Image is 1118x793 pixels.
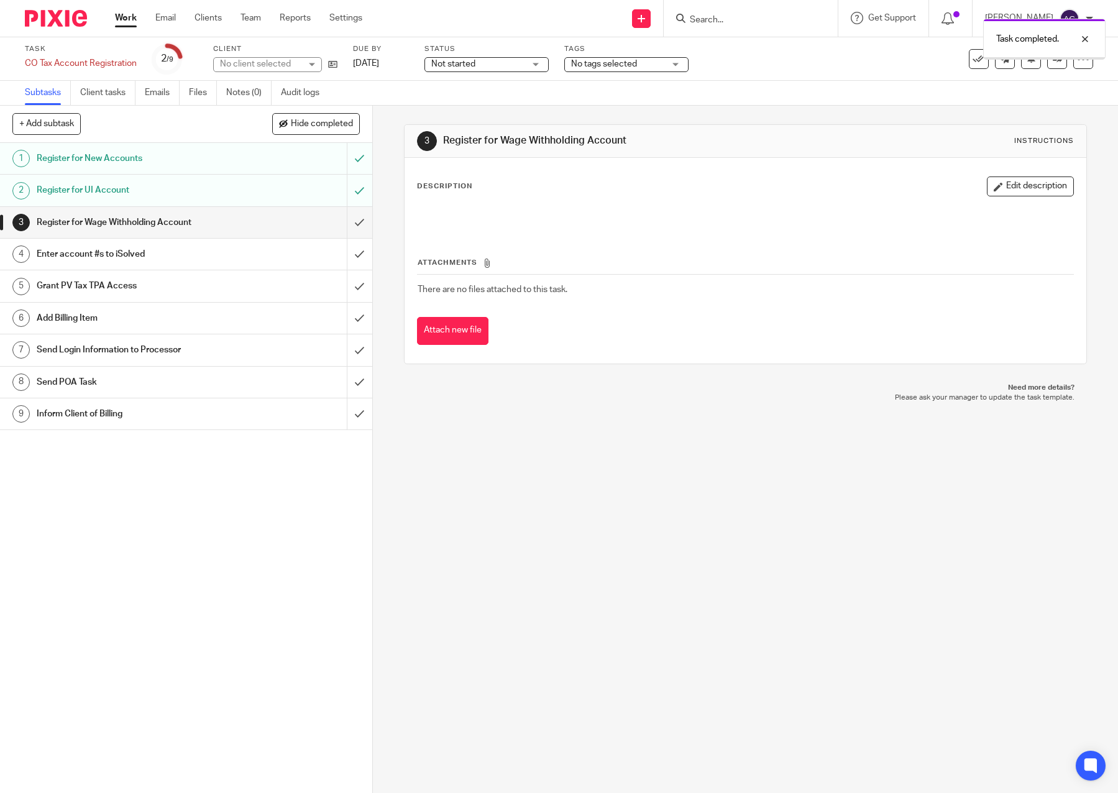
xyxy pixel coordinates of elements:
[155,12,176,24] a: Email
[353,44,409,54] label: Due by
[12,309,30,327] div: 6
[417,181,472,191] p: Description
[25,44,137,54] label: Task
[220,58,301,70] div: No client selected
[431,60,475,68] span: Not started
[353,59,379,68] span: [DATE]
[280,12,311,24] a: Reports
[424,44,549,54] label: Status
[25,10,87,27] img: Pixie
[418,259,477,266] span: Attachments
[167,56,173,63] small: /9
[161,52,173,66] div: 2
[418,285,567,294] span: There are no files attached to this task.
[281,81,329,105] a: Audit logs
[571,60,637,68] span: No tags selected
[37,341,235,359] h1: Send Login Information to Processor
[213,44,337,54] label: Client
[291,119,353,129] span: Hide completed
[25,57,137,70] div: CO Tax Account Registration
[37,149,235,168] h1: Register for New Accounts
[1014,136,1074,146] div: Instructions
[996,33,1059,45] p: Task completed.
[12,278,30,295] div: 5
[416,393,1074,403] p: Please ask your manager to update the task template.
[115,12,137,24] a: Work
[443,134,772,147] h1: Register for Wage Withholding Account
[37,373,235,392] h1: Send POA Task
[226,81,272,105] a: Notes (0)
[241,12,261,24] a: Team
[37,213,235,232] h1: Register for Wage Withholding Account
[417,131,437,151] div: 3
[12,405,30,423] div: 9
[416,383,1074,393] p: Need more details?
[25,81,71,105] a: Subtasks
[37,181,235,199] h1: Register for UI Account
[37,277,235,295] h1: Grant PV Tax TPA Access
[145,81,180,105] a: Emails
[12,150,30,167] div: 1
[189,81,217,105] a: Files
[12,182,30,199] div: 2
[37,309,235,328] h1: Add Billing Item
[37,405,235,423] h1: Inform Client of Billing
[80,81,135,105] a: Client tasks
[12,341,30,359] div: 7
[195,12,222,24] a: Clients
[1060,9,1079,29] img: svg%3E
[12,214,30,231] div: 3
[37,245,235,264] h1: Enter account #s to iSolved
[12,245,30,263] div: 4
[417,317,488,345] button: Attach new file
[12,113,81,134] button: + Add subtask
[987,176,1074,196] button: Edit description
[12,374,30,391] div: 8
[329,12,362,24] a: Settings
[272,113,360,134] button: Hide completed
